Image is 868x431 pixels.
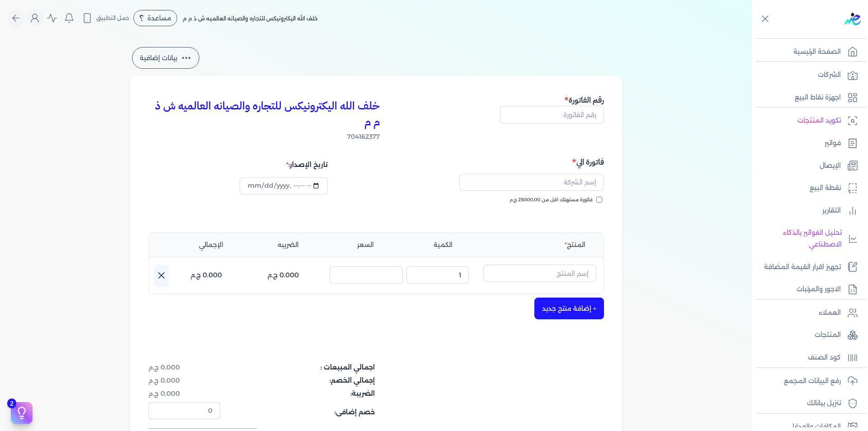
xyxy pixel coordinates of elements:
a: رفع البيانات المجمع [752,372,863,391]
dt: خصم إضافى: [226,402,375,419]
span: حمل التطبيق [96,14,129,22]
span: خلف الله اليكترونيكس للتجاره والصيانه العالميه ش ذ م م [183,15,318,22]
input: إسم المنتج [483,265,596,282]
li: الكمية [406,240,480,250]
button: 2 [11,402,33,424]
li: الإجمالي [174,240,248,250]
p: الصفحة الرئيسية [793,46,841,58]
h5: فاتورة الي [379,156,604,168]
p: تكويد المنتجات [797,115,841,127]
li: المنتج [483,240,596,250]
a: المنتجات [752,326,863,345]
a: فواتير [752,134,863,153]
li: الضريبه [251,240,325,250]
a: الاجور والمرتبات [752,280,863,299]
a: تنزيل بياناتك [752,394,863,413]
button: حمل التطبيق [80,10,132,26]
a: اجهزة نقاط البيع [752,88,863,107]
p: رفع البيانات المجمع [784,375,841,387]
button: إسم الشركة [459,174,604,194]
p: تنزيل بياناتك [807,398,841,409]
li: السعر [329,240,402,250]
a: نقطة البيع [752,179,863,198]
div: تاريخ الإصدار: [240,156,327,173]
p: تجهيز اقرار القيمة المضافة [764,261,841,273]
dt: إجمالي الخصم: [226,376,375,385]
a: كود الصنف [752,348,863,367]
dd: 0.000 ج.م [148,363,220,372]
div: مساعدة [133,10,177,26]
button: إسم المنتج [483,265,596,285]
a: الإيصال [752,156,863,175]
p: نقطة البيع [810,182,841,194]
p: كود الصنف [808,352,841,364]
dt: الضريبة: [226,389,375,398]
a: تحليل الفواتير بالذكاء الاصطناعي [752,223,863,254]
p: اجهزة نقاط البيع [795,92,841,104]
p: التقارير [822,205,841,217]
span: 2 [7,398,16,408]
span: 704162377 [148,132,380,142]
p: فواتير [825,137,841,149]
input: فاتورة مستهلك اقل من 25000.00 ج.م [596,197,602,203]
a: الشركات [752,66,863,85]
h5: رقم الفاتورة [500,94,604,106]
a: تكويد المنتجات [752,111,863,130]
p: الشركات [818,69,841,81]
dt: اجمالي المبيعات : [226,363,375,372]
a: التقارير [752,201,863,220]
span: فاتورة مستهلك اقل من 25000.00 ج.م [509,196,593,204]
button: + إضافة منتج جديد [534,298,604,319]
p: الإيصال [820,160,841,172]
a: تجهيز اقرار القيمة المضافة [752,258,863,277]
span: مساعدة [147,15,171,21]
dd: 0.000 ج.م [148,389,220,398]
button: بيانات إضافية [132,47,199,69]
a: العملاء [752,303,863,322]
p: المنتجات [815,329,841,341]
p: العملاء [819,307,841,319]
p: الاجور والمرتبات [797,284,841,295]
p: 0.000 ج.م [267,270,299,281]
p: تحليل الفواتير بالذكاء الاصطناعي [757,227,842,250]
input: رقم الفاتورة [500,106,604,123]
img: logo [844,13,861,25]
p: 0.000 ج.م [190,270,222,281]
dd: 0.000 ج.م [148,376,220,385]
h3: خلف الله اليكترونيكس للتجاره والصيانه العالميه ش ذ م م [148,98,380,130]
a: الصفحة الرئيسية [752,43,863,62]
input: إسم الشركة [459,174,604,191]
